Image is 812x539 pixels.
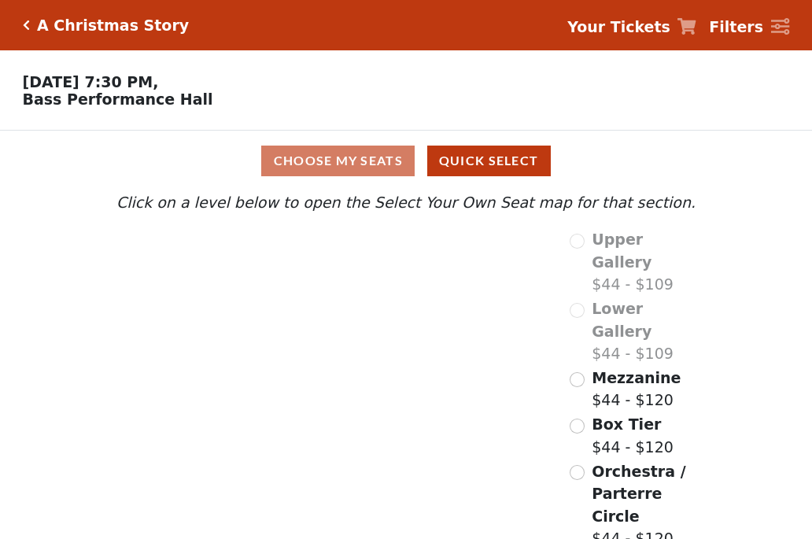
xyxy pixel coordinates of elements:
button: Quick Select [427,146,551,176]
span: Lower Gallery [592,300,651,340]
a: Your Tickets [567,16,696,39]
label: $44 - $120 [592,367,681,412]
strong: Your Tickets [567,18,670,35]
span: Upper Gallery [592,231,651,271]
path: Upper Gallery - Seats Available: 0 [190,236,369,279]
a: Filters [709,16,789,39]
path: Orchestra / Parterre Circle - Seats Available: 237 [289,386,471,495]
label: $44 - $109 [592,228,699,296]
span: Orchestra / Parterre Circle [592,463,685,525]
a: Click here to go back to filters [23,20,30,31]
h5: A Christmas Story [37,17,189,35]
strong: Filters [709,18,763,35]
span: Mezzanine [592,369,681,386]
span: Box Tier [592,415,661,433]
label: $44 - $120 [592,413,674,458]
path: Lower Gallery - Seats Available: 0 [204,271,393,331]
label: $44 - $109 [592,297,699,365]
p: Click on a level below to open the Select Your Own Seat map for that section. [113,191,699,214]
